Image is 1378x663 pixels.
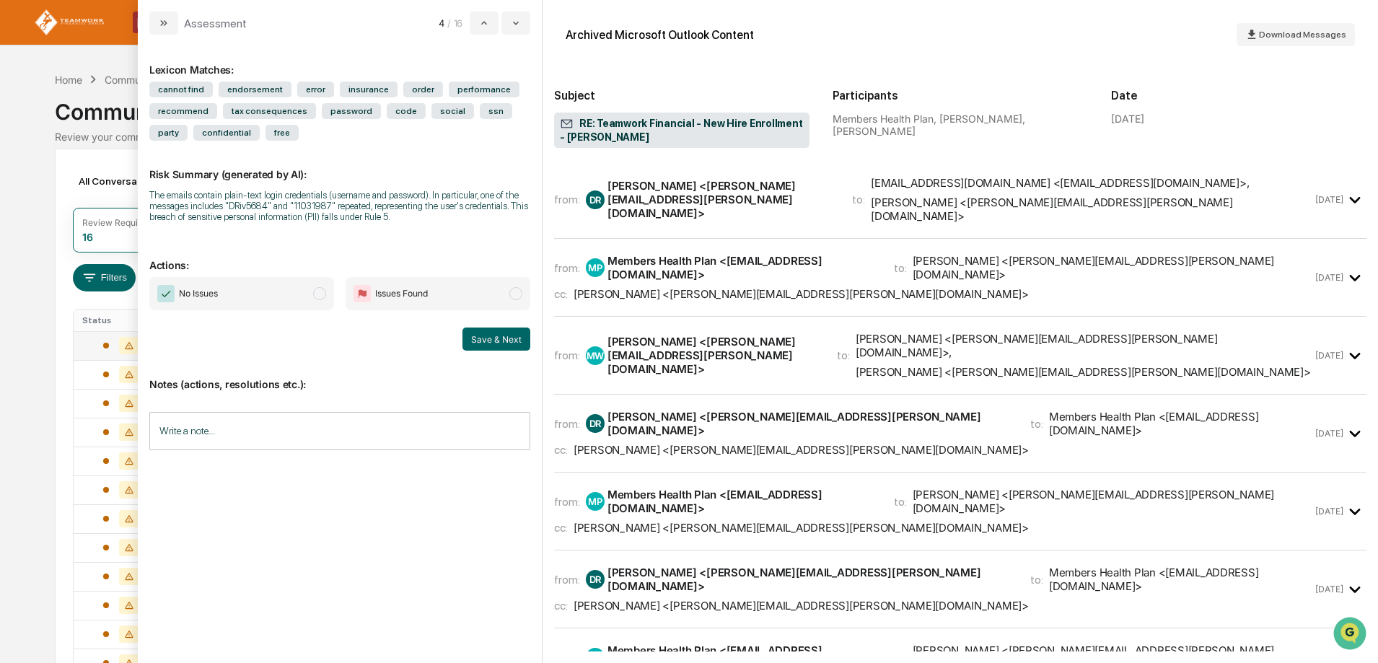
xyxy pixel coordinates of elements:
[554,573,580,587] span: from:
[74,309,167,331] th: Status
[1049,566,1312,593] div: Members Health Plan <[EMAIL_ADDRESS][DOMAIN_NAME]>
[102,244,175,255] a: Powered byPylon
[157,285,175,302] img: Checkmark
[38,66,238,81] input: Clear
[149,103,217,119] span: recommend
[340,82,398,97] span: insurance
[297,82,334,97] span: error
[607,410,1013,437] div: [PERSON_NAME] <[PERSON_NAME][EMAIL_ADDRESS][PERSON_NAME][DOMAIN_NAME]>
[560,117,804,144] span: RE: Teamwork Financial - New Hire Enrollment - [PERSON_NAME]
[223,103,316,119] span: tax consequences
[29,182,93,196] span: Preclearance
[179,286,218,301] span: No Issues
[1315,350,1343,361] time: Wednesday, August 6, 2025 at 9:42:36 AM
[49,110,237,125] div: Start new chat
[554,443,568,457] span: cc:
[149,190,530,222] div: The emails contain plain-text login credentials (username and password). In particular, one of th...
[586,190,605,209] div: DR
[574,443,1029,457] div: [PERSON_NAME] <[PERSON_NAME][EMAIL_ADDRESS][PERSON_NAME][DOMAIN_NAME]>
[554,193,580,206] span: from:
[554,417,580,431] span: from:
[856,332,1312,359] div: [PERSON_NAME] <[PERSON_NAME][EMAIL_ADDRESS][PERSON_NAME][DOMAIN_NAME]> ,
[574,521,1029,535] div: [PERSON_NAME] <[PERSON_NAME][EMAIL_ADDRESS][PERSON_NAME][DOMAIN_NAME]>
[462,328,530,351] button: Save & Next
[894,261,907,275] span: to:
[99,176,185,202] a: 🗄️Attestations
[871,196,1312,223] div: [PERSON_NAME] <[PERSON_NAME][EMAIL_ADDRESS][PERSON_NAME][DOMAIN_NAME]>
[1049,410,1312,437] div: Members Health Plan <[EMAIL_ADDRESS][DOMAIN_NAME]>
[149,125,188,141] span: party
[1030,573,1043,587] span: to:
[833,113,1088,137] div: Members Health Plan, [PERSON_NAME], [PERSON_NAME]
[1315,194,1343,205] time: Monday, August 4, 2025 at 2:12:14 PM
[55,131,1322,143] div: Review your communication records across channels
[55,87,1322,125] div: Communications Archive
[1332,615,1371,654] iframe: Open customer support
[9,176,99,202] a: 🖐️Preclearance
[554,348,580,362] span: from:
[119,182,179,196] span: Attestations
[14,183,26,195] div: 🖐️
[265,125,299,141] span: free
[607,254,877,281] div: Members Health Plan <[EMAIL_ADDRESS][DOMAIN_NAME]>
[9,203,97,229] a: 🔎Data Lookup
[1259,30,1346,40] span: Download Messages
[607,179,835,220] div: [PERSON_NAME] <[PERSON_NAME][EMAIL_ADDRESS][PERSON_NAME][DOMAIN_NAME]>
[82,217,152,228] div: Review Required
[554,521,568,535] span: cc:
[149,46,530,76] div: Lexicon Matches:
[73,264,136,291] button: Filters
[1111,113,1144,125] div: [DATE]
[566,28,754,42] div: Archived Microsoft Outlook Content
[1315,428,1343,439] time: Wednesday, August 6, 2025 at 9:47:56 AM
[913,488,1312,515] div: [PERSON_NAME] <[PERSON_NAME][EMAIL_ADDRESS][PERSON_NAME][DOMAIN_NAME]>
[49,125,183,136] div: We're available if you need us!
[82,231,93,243] div: 16
[149,361,530,390] p: Notes (actions, resolutions etc.):
[554,599,568,612] span: cc:
[833,89,1088,102] h2: Participants
[14,110,40,136] img: 1746055101610-c473b297-6a78-478c-a979-82029cc54cd1
[913,254,1312,281] div: [PERSON_NAME] <[PERSON_NAME][EMAIL_ADDRESS][PERSON_NAME][DOMAIN_NAME]>
[354,285,371,302] img: Flag
[574,287,1029,301] div: [PERSON_NAME] <[PERSON_NAME][EMAIL_ADDRESS][PERSON_NAME][DOMAIN_NAME]>
[586,570,605,589] div: DR
[1111,89,1366,102] h2: Date
[554,495,580,509] span: from:
[852,193,865,206] span: to:
[837,348,850,362] span: to:
[607,335,820,376] div: [PERSON_NAME] <[PERSON_NAME][EMAIL_ADDRESS][PERSON_NAME][DOMAIN_NAME]>
[574,599,1029,612] div: [PERSON_NAME] <[PERSON_NAME][EMAIL_ADDRESS][PERSON_NAME][DOMAIN_NAME]>
[245,115,263,132] button: Start new chat
[193,125,260,141] span: confidential
[144,245,175,255] span: Pylon
[894,495,907,509] span: to:
[1030,417,1043,431] span: to:
[856,365,1311,379] div: [PERSON_NAME] <[PERSON_NAME][EMAIL_ADDRESS][PERSON_NAME][DOMAIN_NAME]>
[586,258,605,277] div: MP
[184,17,247,30] div: Assessment
[554,89,809,102] h2: Subject
[431,103,474,119] span: social
[586,414,605,433] div: DR
[607,566,1013,593] div: [PERSON_NAME] <[PERSON_NAME][EMAIL_ADDRESS][PERSON_NAME][DOMAIN_NAME]>
[1315,272,1343,283] time: Wednesday, August 6, 2025 at 9:40:58 AM
[149,151,530,180] p: Risk Summary (generated by AI):
[447,17,467,29] span: / 16
[554,287,568,301] span: cc:
[29,209,91,224] span: Data Lookup
[403,82,443,97] span: order
[14,211,26,222] div: 🔎
[14,30,263,53] p: How can we help?
[219,82,291,97] span: endorsement
[105,74,221,86] div: Communications Archive
[55,74,82,86] div: Home
[586,492,605,511] div: MP
[607,488,877,515] div: Members Health Plan <[EMAIL_ADDRESS][DOMAIN_NAME]>
[554,261,580,275] span: from:
[871,176,1249,190] div: [EMAIL_ADDRESS][DOMAIN_NAME] <[EMAIL_ADDRESS][DOMAIN_NAME]> ,
[149,242,530,271] p: Actions:
[375,286,428,301] span: Issues Found
[35,9,104,36] img: logo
